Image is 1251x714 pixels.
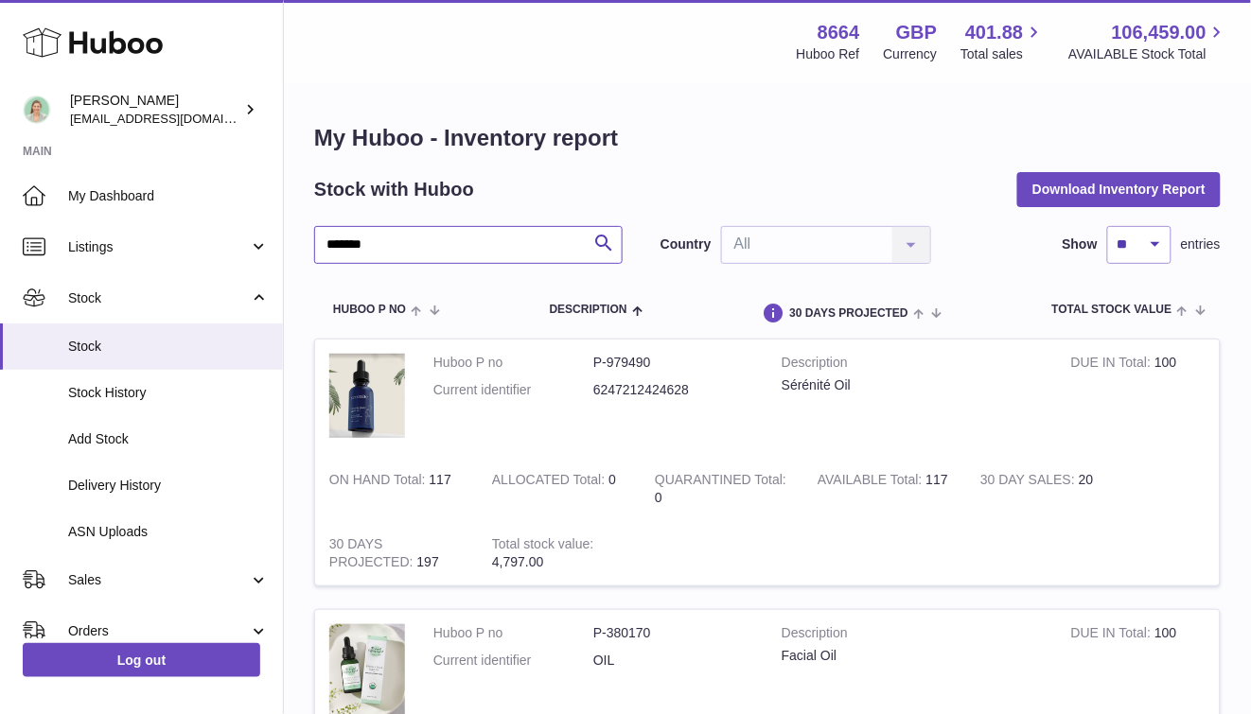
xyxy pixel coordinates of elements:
[655,490,662,505] span: 0
[433,354,593,372] dt: Huboo P no
[70,92,240,128] div: [PERSON_NAME]
[68,622,249,640] span: Orders
[68,430,269,448] span: Add Stock
[68,289,249,307] span: Stock
[492,472,608,492] strong: ALLOCATED Total
[960,20,1045,63] a: 401.88 Total sales
[1071,625,1154,645] strong: DUE IN Total
[965,20,1023,45] span: 401.88
[492,554,544,569] span: 4,797.00
[782,647,1043,665] div: Facial Oil
[593,652,753,670] dd: OIL
[818,472,925,492] strong: AVAILABLE Total
[68,338,269,356] span: Stock
[478,457,641,521] td: 0
[329,354,405,438] img: product image
[593,624,753,642] dd: P-380170
[884,45,938,63] div: Currency
[980,472,1079,492] strong: 30 DAY SALES
[68,477,269,495] span: Delivery History
[68,571,249,589] span: Sales
[1068,20,1228,63] a: 106,459.00 AVAILABLE Stock Total
[960,45,1045,63] span: Total sales
[966,457,1129,521] td: 20
[1181,235,1221,253] span: entries
[70,111,278,126] span: [EMAIL_ADDRESS][DOMAIN_NAME]
[1017,172,1221,206] button: Download Inventory Report
[789,307,908,320] span: 30 DAYS PROJECTED
[782,376,1043,394] div: Sérénité Oil
[23,643,260,677] a: Log out
[818,20,860,45] strong: 8664
[803,457,966,521] td: 117
[433,381,593,399] dt: Current identifier
[1112,20,1207,45] span: 106,459.00
[329,472,430,492] strong: ON HAND Total
[782,354,1043,376] strong: Description
[593,354,753,372] dd: P-979490
[896,20,937,45] strong: GBP
[433,624,593,642] dt: Huboo P no
[23,96,51,124] img: hello@thefacialcuppingexpert.com
[315,521,478,585] td: 197
[68,523,269,541] span: ASN Uploads
[314,177,474,202] h2: Stock with Huboo
[797,45,860,63] div: Huboo Ref
[68,238,249,256] span: Listings
[593,381,753,399] dd: 6247212424628
[333,304,406,316] span: Huboo P no
[550,304,627,316] span: Description
[492,536,593,556] strong: Total stock value
[655,472,786,492] strong: QUARANTINED Total
[1057,340,1220,457] td: 100
[315,457,478,521] td: 117
[68,384,269,402] span: Stock History
[1052,304,1172,316] span: Total stock value
[1063,235,1098,253] label: Show
[1071,355,1154,374] strong: DUE IN Total
[1068,45,1228,63] span: AVAILABLE Stock Total
[661,235,712,253] label: Country
[68,187,269,205] span: My Dashboard
[782,624,1043,647] strong: Description
[314,123,1221,153] h1: My Huboo - Inventory report
[329,536,417,574] strong: 30 DAYS PROJECTED
[433,652,593,670] dt: Current identifier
